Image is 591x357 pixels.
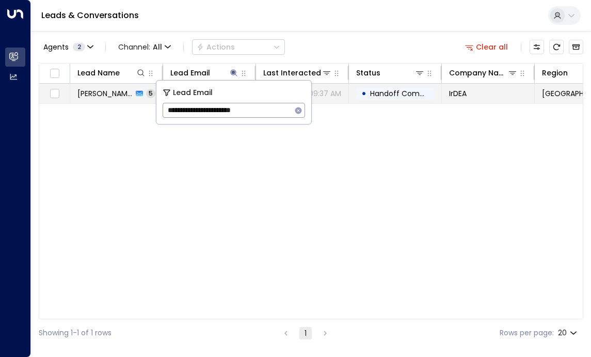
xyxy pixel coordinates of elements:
div: Status [356,67,380,79]
button: page 1 [299,327,312,339]
div: • [361,85,366,102]
div: Company Name [449,67,507,79]
span: All [153,43,162,51]
button: Actions [192,39,285,55]
nav: pagination navigation [279,327,332,339]
div: Lead Name [77,67,120,79]
div: Region [542,67,568,79]
span: Refresh [549,40,564,54]
span: Handoff Completed [370,88,443,99]
span: Toggle select all [48,67,61,80]
div: Showing 1-1 of 1 rows [39,328,111,338]
span: IrDEA [449,88,467,99]
button: Agents2 [39,40,97,54]
span: Doreen Magee [77,88,133,99]
span: Channel: [114,40,175,54]
label: Rows per page: [500,328,554,338]
div: Button group with a nested menu [192,39,285,55]
div: Actions [197,42,235,52]
span: 5 [146,89,155,98]
span: 2 [73,43,85,51]
p: 09:37 AM [309,88,341,99]
div: 20 [558,325,579,340]
button: Clear all [461,40,513,54]
button: Channel:All [114,40,175,54]
span: Toggle select row [48,87,61,100]
div: Lead Email [170,67,210,79]
span: Agents [43,43,69,51]
div: Lead Name [77,67,146,79]
div: Status [356,67,425,79]
a: Leads & Conversations [41,9,139,21]
button: Customize [530,40,544,54]
div: Company Name [449,67,518,79]
div: Last Interacted [263,67,321,79]
span: Lead Email [173,87,213,99]
button: Archived Leads [569,40,583,54]
div: Last Interacted [263,67,332,79]
div: Lead Email [170,67,239,79]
